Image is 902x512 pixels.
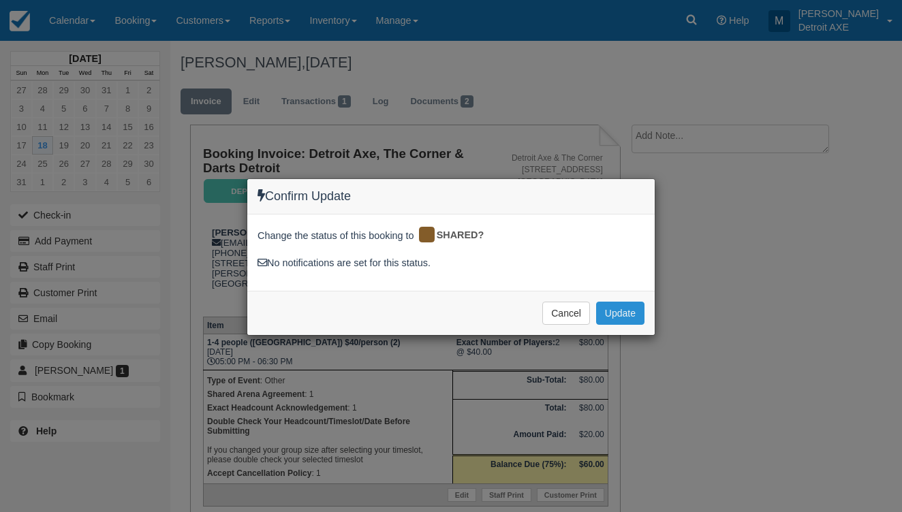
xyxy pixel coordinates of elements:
div: No notifications are set for this status. [258,256,644,270]
button: Update [596,302,644,325]
span: Change the status of this booking to [258,229,414,246]
button: Cancel [542,302,590,325]
div: SHARED? [417,225,494,246]
h4: Confirm Update [258,189,644,204]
